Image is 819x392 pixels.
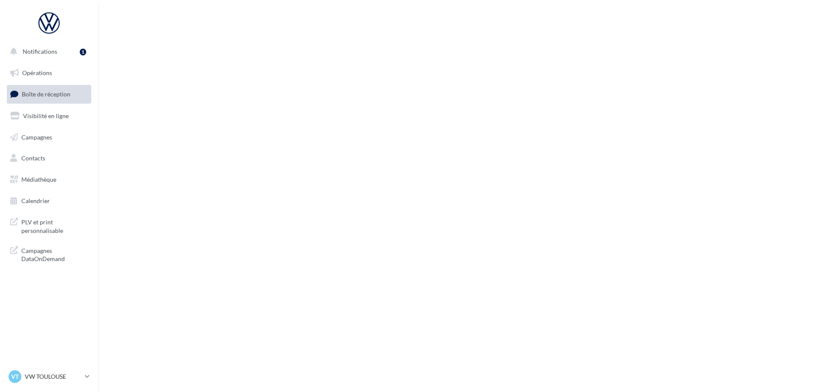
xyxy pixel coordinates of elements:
[23,48,57,55] span: Notifications
[22,69,52,76] span: Opérations
[21,216,88,235] span: PLV et print personnalisable
[5,192,93,210] a: Calendrier
[5,213,93,238] a: PLV et print personnalisable
[5,128,93,146] a: Campagnes
[5,149,93,167] a: Contacts
[5,241,93,267] a: Campagnes DataOnDemand
[21,197,50,204] span: Calendrier
[11,372,19,381] span: VT
[21,176,56,183] span: Médiathèque
[5,64,93,82] a: Opérations
[22,90,70,98] span: Boîte de réception
[5,107,93,125] a: Visibilité en ligne
[23,112,69,119] span: Visibilité en ligne
[7,369,91,385] a: VT VW TOULOUSE
[5,43,90,61] button: Notifications 1
[21,154,45,162] span: Contacts
[80,49,86,55] div: 1
[21,245,88,263] span: Campagnes DataOnDemand
[5,85,93,103] a: Boîte de réception
[21,133,52,140] span: Campagnes
[25,372,81,381] p: VW TOULOUSE
[5,171,93,189] a: Médiathèque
